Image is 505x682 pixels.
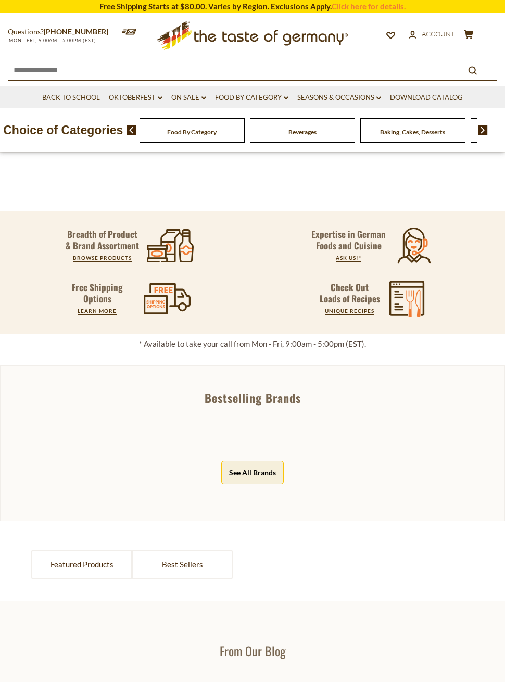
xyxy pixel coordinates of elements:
a: Food By Category [167,128,217,136]
a: BROWSE PRODUCTS [73,255,132,261]
a: Beverages [288,128,317,136]
a: Click here for details. [332,2,406,11]
p: Free Shipping Options [63,282,132,305]
a: Baking, Cakes, Desserts [380,128,445,136]
a: Best Sellers [133,551,232,578]
a: Back to School [42,92,100,104]
a: UNIQUE RECIPES [325,308,374,314]
a: Download Catalog [390,92,463,104]
h3: From Our Blog [8,643,497,659]
p: Questions? [8,26,116,39]
a: Oktoberfest [109,92,162,104]
a: Featured Products [32,551,131,578]
a: Seasons & Occasions [297,92,381,104]
p: Check Out Loads of Recipes [320,282,380,305]
img: next arrow [478,125,488,135]
img: previous arrow [127,125,136,135]
a: [PHONE_NUMBER] [44,27,108,36]
p: Expertise in German Foods and Cuisine [311,229,386,251]
button: See All Brands [221,461,284,484]
span: Account [422,30,455,38]
p: Breadth of Product & Brand Assortment [65,229,140,251]
div: Bestselling Brands [1,392,504,403]
a: Account [409,29,455,40]
a: ASK US!* [336,255,361,261]
span: MON - FRI, 9:00AM - 5:00PM (EST) [8,37,96,43]
a: LEARN MORE [78,308,117,314]
a: Food By Category [215,92,288,104]
a: On Sale [171,92,206,104]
